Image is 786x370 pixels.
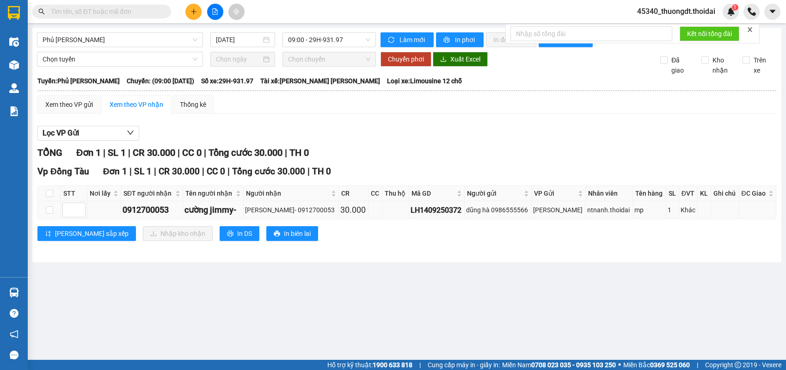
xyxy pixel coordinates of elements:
[128,147,130,158] span: |
[687,29,732,39] span: Kết nối tổng đài
[123,188,173,198] span: SĐT người nhận
[9,83,19,93] img: warehouse-icon
[233,8,239,15] span: aim
[630,6,723,17] span: 45340_thuongdt.thoidai
[37,166,89,177] span: Vp Đồng Tàu
[399,35,426,45] span: Làm mới
[531,361,616,369] strong: 0708 023 035 - 0935 103 250
[668,55,694,75] span: Đã giao
[45,99,93,110] div: Xem theo VP gửi
[76,147,101,158] span: Đơn 1
[587,205,631,215] div: ntnanh.thoidai
[681,205,696,215] div: Khác
[533,205,584,215] div: [PERSON_NAME]
[245,205,338,215] div: [PERSON_NAME]- 0912700053
[381,32,434,47] button: syncLàm mới
[732,4,738,11] sup: 1
[216,35,261,45] input: 14/09/2025
[387,76,462,86] span: Loại xe: Limousine 12 chỗ
[185,188,234,198] span: Tên người nhận
[9,288,19,297] img: warehouse-icon
[108,147,126,158] span: SL 1
[204,147,206,158] span: |
[90,188,111,198] span: Nơi lấy
[428,360,500,370] span: Cung cấp máy in - giấy in:
[9,106,19,116] img: solution-icon
[502,360,616,370] span: Miền Nam
[159,166,200,177] span: CR 30.000
[246,188,330,198] span: Người nhận
[10,309,18,318] span: question-circle
[742,188,767,198] span: ĐC Giao
[455,35,476,45] span: In phơi
[51,6,160,17] input: Tìm tên, số ĐT hoặc mã đơn
[43,52,197,66] span: Chọn tuyến
[209,147,282,158] span: Tổng cước 30.000
[373,361,412,369] strong: 1900 633 818
[37,147,62,158] span: TỔNG
[650,361,690,369] strong: 0369 525 060
[154,166,156,177] span: |
[436,32,484,47] button: printerIn phơi
[110,99,163,110] div: Xem theo VP nhận
[709,55,736,75] span: Kho nhận
[178,147,180,158] span: |
[43,33,197,47] span: Phủ Lý - Ga
[679,186,698,201] th: ĐVT
[618,363,621,367] span: ⚪️
[207,4,223,20] button: file-add
[368,186,382,201] th: CC
[185,4,202,20] button: plus
[127,76,194,86] span: Chuyến: (09:00 [DATE])
[411,204,463,216] div: LH1409250372
[668,205,677,215] div: 1
[182,147,202,158] span: CC 0
[37,77,120,85] b: Tuyến: Phủ [PERSON_NAME]
[288,33,371,47] span: 09:00 - 29H-931.97
[727,7,735,16] img: icon-new-feature
[633,186,666,201] th: Tên hàng
[623,360,690,370] span: Miền Bắc
[307,166,310,177] span: |
[37,226,136,241] button: sort-ascending[PERSON_NAME] sắp xếp
[260,76,380,86] span: Tài xế: [PERSON_NAME] [PERSON_NAME]
[382,186,409,201] th: Thu hộ
[750,55,777,75] span: Trên xe
[9,37,19,47] img: warehouse-icon
[288,52,371,66] span: Chọn chuyến
[123,203,181,216] div: 0912700053
[680,26,739,41] button: Kết nối tổng đài
[510,26,672,41] input: Nhập số tổng đài
[45,230,51,238] span: sort-ascending
[220,226,259,241] button: printerIn DS
[127,129,134,136] span: down
[8,6,20,20] img: logo-vxr
[37,126,139,141] button: Lọc VP Gửi
[768,7,777,16] span: caret-down
[266,226,318,241] button: printerIn biên lai
[534,188,576,198] span: VP Gửi
[698,186,711,201] th: KL
[87,62,142,72] span: DT1409250376
[143,226,213,241] button: downloadNhập kho nhận
[339,186,368,201] th: CR
[180,99,206,110] div: Thống kê
[450,54,480,64] span: Xuất Excel
[212,8,218,15] span: file-add
[202,166,204,177] span: |
[134,166,152,177] span: SL 1
[747,26,753,33] span: close
[227,166,230,177] span: |
[285,147,287,158] span: |
[411,188,455,198] span: Mã GD
[61,186,87,201] th: STT
[228,4,245,20] button: aim
[237,228,252,239] span: In DS
[340,203,367,216] div: 30.000
[121,201,183,219] td: 0912700053
[388,37,396,44] span: sync
[312,166,331,177] span: TH 0
[43,127,79,139] span: Lọc VP Gửi
[274,230,280,238] span: printer
[129,166,132,177] span: |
